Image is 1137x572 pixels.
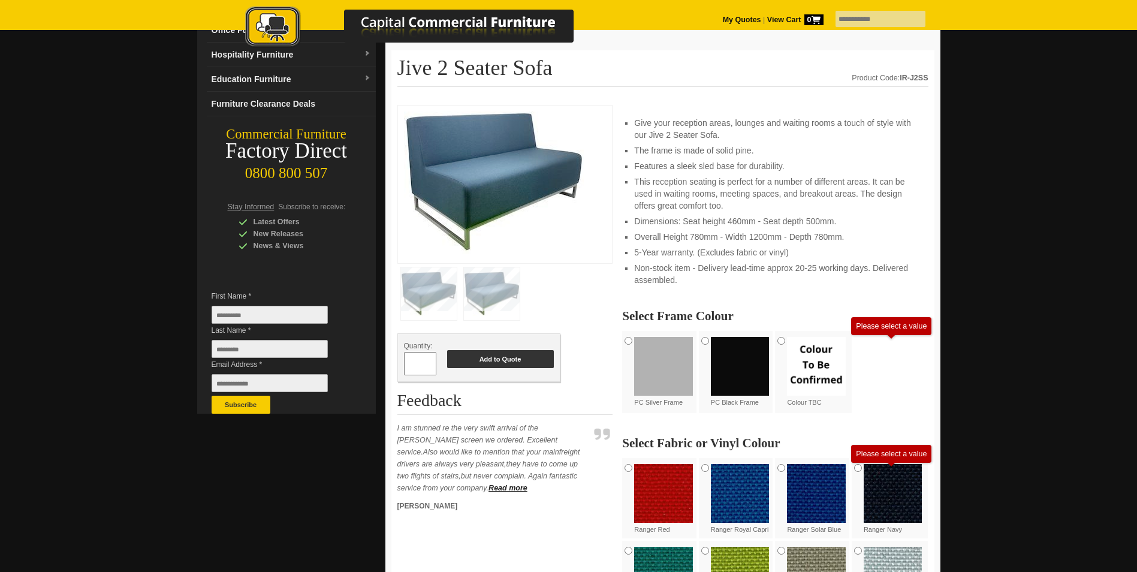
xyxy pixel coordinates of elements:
a: Office Furnituredropdown [207,18,376,43]
img: Jive 2 Seater Sofa [404,112,584,254]
h2: Feedback [397,392,613,415]
span: Stay Informed [228,203,275,211]
div: Product Code: [852,72,928,84]
button: Add to Quote [447,350,554,368]
div: Please select a value [856,322,927,330]
p: [PERSON_NAME] [397,500,589,512]
li: 5-Year warranty. (Excludes fabric or vinyl) [634,246,916,258]
img: Ranger Solar Blue [787,464,846,523]
div: 0800 800 507 [197,159,376,182]
label: Ranger Solar Blue [787,464,846,534]
span: Quantity: [404,342,433,350]
div: Latest Offers [239,216,352,228]
div: News & Views [239,240,352,252]
img: Ranger Royal Capri [711,464,770,523]
label: Colour TBC [787,337,846,407]
span: 0 [804,14,824,25]
p: I am stunned re the very swift arrival of the [PERSON_NAME] screen we ordered. Excellent service.... [397,422,589,494]
div: Commercial Furniture [197,126,376,143]
span: Last Name * [212,324,346,336]
div: Factory Direct [197,143,376,159]
h2: Select Fabric or Vinyl Colour [622,437,928,449]
span: Email Address * [212,359,346,371]
h2: Select Frame Colour [622,310,928,322]
li: Dimensions: Seat height 460mm - Seat depth 500mm. [634,215,916,227]
li: Give your reception areas, lounges and waiting rooms a touch of style with our Jive 2 Seater Sofa. [634,117,916,141]
img: dropdown [364,75,371,82]
div: New Releases [239,228,352,240]
h1: Jive 2 Seater Sofa [397,56,928,87]
label: Ranger Royal Capri [711,464,770,534]
button: Subscribe [212,396,270,414]
strong: IR-J2SS [900,74,928,82]
input: Last Name * [212,340,328,358]
li: The frame is made of solid pine. [634,144,916,156]
a: Furniture Clearance Deals [207,92,376,116]
img: Ranger Red [634,464,693,523]
img: Capital Commercial Furniture Logo [212,6,632,50]
img: PC Black Frame [711,337,770,396]
li: This reception seating is perfect for a number of different areas. It can be used in waiting room... [634,176,916,212]
input: Email Address * [212,374,328,392]
a: My Quotes [723,16,761,24]
a: View Cart0 [765,16,823,24]
span: First Name * [212,290,346,302]
li: Overall Height 780mm - Width 1200mm - Depth 780mm. [634,231,916,243]
img: Colour TBC [787,337,846,396]
label: Ranger Navy [864,464,922,534]
a: Capital Commercial Furniture Logo [212,6,632,53]
label: PC Black Frame [711,337,770,407]
a: Read more [488,484,527,492]
a: Education Furnituredropdown [207,67,376,92]
img: Ranger Navy [864,464,922,523]
a: Hospitality Furnituredropdown [207,43,376,67]
label: Ranger Red [634,464,693,534]
li: Features a sleek sled base for durability. [634,160,916,172]
strong: View Cart [767,16,824,24]
li: Non-stock item - Delivery lead-time approx 20-25 working days. Delivered assembled. [634,262,916,286]
label: PC Silver Frame [634,337,693,407]
div: Please select a value [856,450,927,458]
span: Subscribe to receive: [278,203,345,211]
img: PC Silver Frame [634,337,693,396]
input: First Name * [212,306,328,324]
